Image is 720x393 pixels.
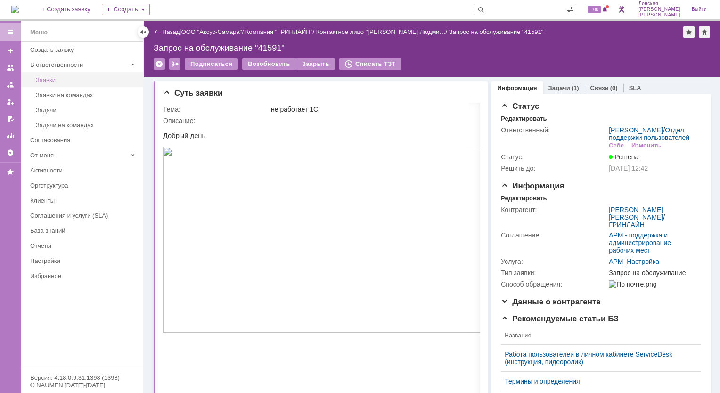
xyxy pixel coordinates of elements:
[501,115,547,123] div: Редактировать
[449,28,544,35] div: Запрос на обслуживание "41591"
[181,28,245,35] div: /
[609,126,663,134] a: [PERSON_NAME]
[154,43,711,53] div: Запрос на обслуживание "41591"
[501,102,539,111] span: Статус
[11,6,19,13] a: Перейти на домашнюю страницу
[9,59,154,66] span: Email отправителя: [EMAIL_ADDRESS][DOMAIN_NAME]
[316,28,446,35] a: Контактное лицо "[PERSON_NAME] Людми…
[629,84,641,91] a: SLA
[501,280,607,288] div: Способ обращения:
[26,223,141,238] a: База знаний
[638,1,680,7] span: Лонская
[609,142,624,149] div: Себе
[3,94,18,109] a: Мои заявки
[616,4,627,15] a: Перейти в интерфейс администратора
[102,4,150,15] div: Создать
[566,4,576,13] span: Расширенный поиск
[3,77,18,92] a: Заявки в моей ответственности
[610,84,618,91] div: (0)
[501,126,607,134] div: Ответственный:
[3,145,18,160] a: Настройки
[26,193,141,208] a: Клиенты
[26,178,141,193] a: Оргструктура
[169,58,180,70] div: Работа с массовостью
[30,272,127,279] div: Избранное
[11,6,19,13] img: logo
[699,26,710,38] div: Сделать домашней страницей
[26,42,141,57] a: Создать заявку
[501,297,601,306] span: Данные о контрагенте
[180,28,181,35] div: |
[30,257,138,264] div: Настройки
[609,258,659,265] a: АРМ_Настройка
[683,26,695,38] div: Добавить в избранное
[501,181,564,190] span: Информация
[271,106,491,113] div: не работает 1С
[501,269,607,277] div: Тип заявки:
[30,152,127,159] div: От меня
[505,377,690,385] a: Термины и определения
[501,195,547,202] div: Редактировать
[26,133,141,147] a: Согласования
[30,27,48,38] div: Меню
[245,28,313,35] a: Компания "ГРИНЛАЙН"
[163,89,222,98] span: Суть заявки
[32,88,141,102] a: Заявки на командах
[26,208,141,223] a: Соглашения и услуги (SLA)
[588,6,601,13] span: 100
[609,269,697,277] div: Запрос на обслуживание
[3,60,18,75] a: Заявки на командах
[501,258,607,265] div: Услуга:
[497,84,537,91] a: Информация
[3,43,18,58] a: Создать заявку
[30,212,138,219] div: Соглашения и услуги (SLA)
[36,91,138,98] div: Заявки на командах
[3,111,18,126] a: Мои согласования
[32,118,141,132] a: Задачи на командах
[609,126,689,141] a: Отдел поддержки пользователей
[590,84,609,91] a: Связи
[30,242,138,249] div: Отчеты
[609,280,656,288] img: По почте.png
[501,314,619,323] span: Рекомендуемые статьи БЗ
[505,351,690,366] a: Работа пользователей в личном кабинете ServiceDesk (инструкция, видеоролик)
[154,58,165,70] div: Удалить
[572,84,579,91] div: (1)
[609,206,697,229] div: /
[501,153,607,161] div: Статус:
[9,317,75,325] span: : [PHONE_NUMBER]
[30,46,138,53] div: Создать заявку
[548,84,570,91] a: Задачи
[26,254,141,268] a: Настройки
[32,103,141,117] a: Задачи
[30,61,127,68] div: В ответственности
[30,375,134,381] div: Версия: 4.18.0.9.31.1398 (1398)
[30,182,138,189] div: Оргструктура
[163,106,269,113] div: Тема:
[36,76,138,83] div: Заявки
[181,28,242,35] a: ООО "Аксус-Самара"
[316,28,449,35] div: /
[609,164,648,172] span: [DATE] 12:42
[138,26,149,38] div: Скрыть меню
[26,238,141,253] a: Отчеты
[609,126,697,141] div: /
[609,206,663,221] a: [PERSON_NAME] [PERSON_NAME]
[163,117,493,124] div: Описание:
[30,227,138,234] div: База знаний
[30,382,134,388] div: © NAUMEN [DATE]-[DATE]
[638,7,680,12] span: [PERSON_NAME]
[638,12,680,18] span: [PERSON_NAME]
[26,163,141,178] a: Активности
[36,122,138,129] div: Задачи на командах
[30,197,138,204] div: Клиенты
[162,28,180,35] a: Назад
[609,153,638,161] span: Решена
[501,327,694,345] th: Название
[30,167,138,174] div: Активности
[501,164,607,172] div: Решить до:
[3,128,18,143] a: Отчеты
